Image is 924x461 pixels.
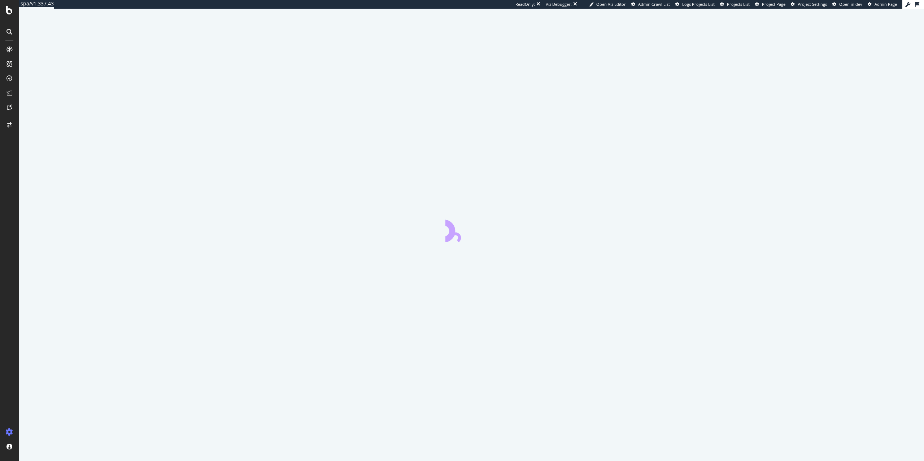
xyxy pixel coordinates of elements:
[798,1,827,7] span: Project Settings
[515,1,535,7] div: ReadOnly:
[832,1,862,7] a: Open in dev
[682,1,715,7] span: Logs Projects List
[727,1,750,7] span: Projects List
[596,1,626,7] span: Open Viz Editor
[675,1,715,7] a: Logs Projects List
[720,1,750,7] a: Projects List
[546,1,572,7] div: Viz Debugger:
[631,1,670,7] a: Admin Crawl List
[589,1,626,7] a: Open Viz Editor
[755,1,785,7] a: Project Page
[868,1,897,7] a: Admin Page
[638,1,670,7] span: Admin Crawl List
[762,1,785,7] span: Project Page
[875,1,897,7] span: Admin Page
[445,216,497,242] div: animation
[839,1,862,7] span: Open in dev
[791,1,827,7] a: Project Settings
